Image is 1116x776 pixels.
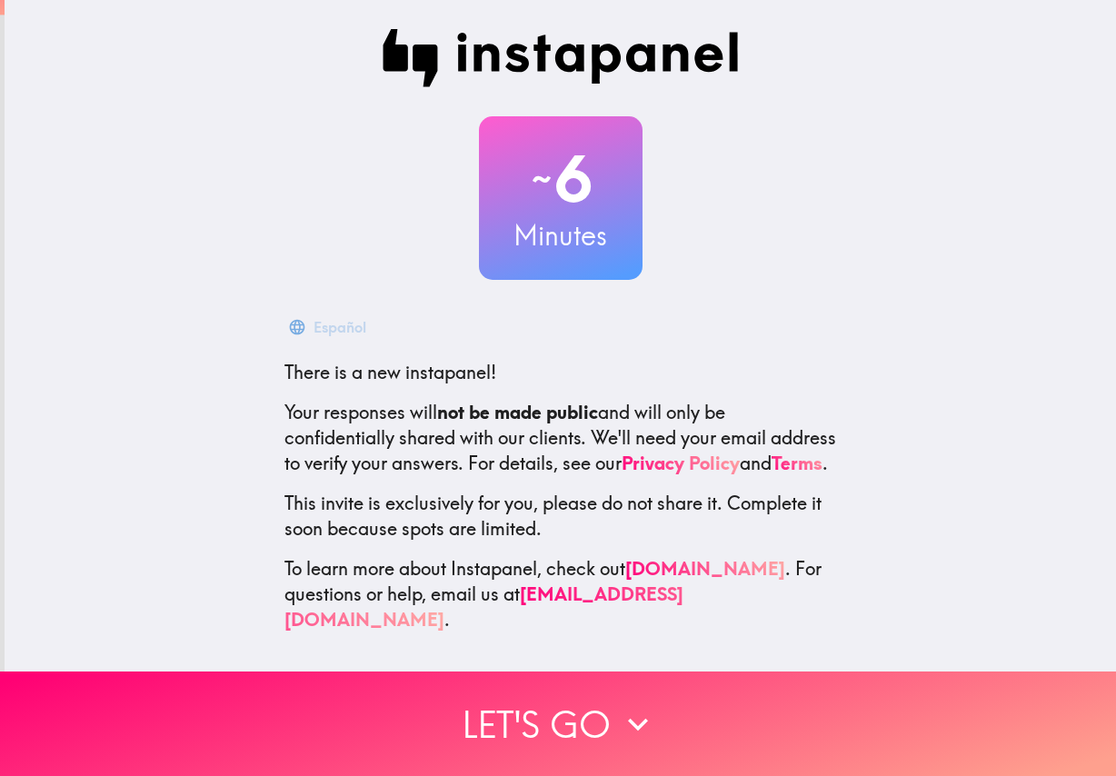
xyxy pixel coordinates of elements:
[383,29,739,87] img: Instapanel
[479,142,643,216] h2: 6
[284,309,374,345] button: Español
[772,452,822,474] a: Terms
[284,361,496,383] span: There is a new instapanel!
[625,557,785,580] a: [DOMAIN_NAME]
[284,582,683,631] a: [EMAIL_ADDRESS][DOMAIN_NAME]
[437,401,598,423] b: not be made public
[284,556,837,632] p: To learn more about Instapanel, check out . For questions or help, email us at .
[479,216,643,254] h3: Minutes
[284,491,837,542] p: This invite is exclusively for you, please do not share it. Complete it soon because spots are li...
[529,152,554,206] span: ~
[622,452,740,474] a: Privacy Policy
[284,400,837,476] p: Your responses will and will only be confidentially shared with our clients. We'll need your emai...
[314,314,366,340] div: Español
